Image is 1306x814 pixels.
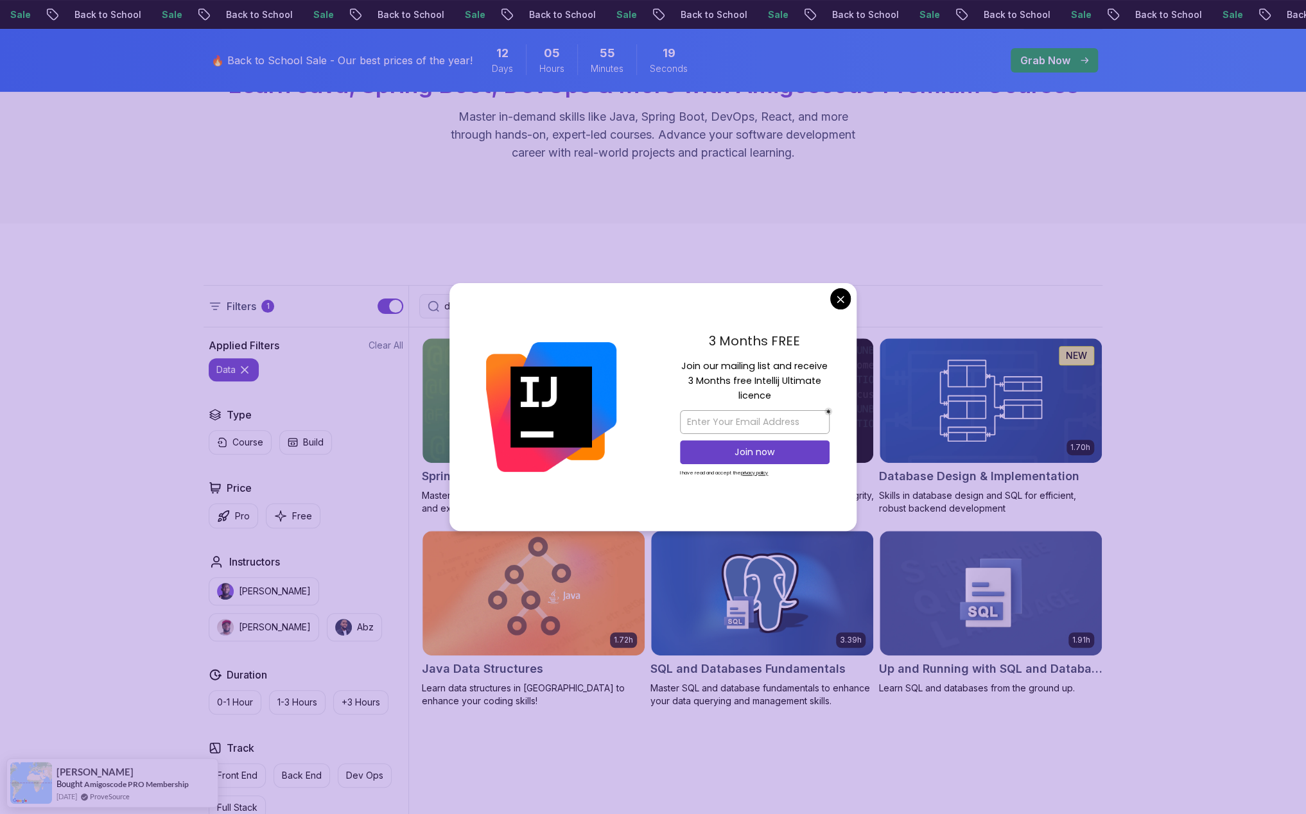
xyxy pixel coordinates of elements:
[437,108,869,162] p: Master in-demand skills like Java, Spring Boot, DevOps, React, and more through hands-on, expert-...
[651,531,873,655] img: SQL and Databases Fundamentals card
[209,338,279,353] h2: Applied Filters
[1185,8,1226,21] p: Sale
[1098,8,1185,21] p: Back to School
[643,8,731,21] p: Back to School
[239,621,311,634] p: [PERSON_NAME]
[209,577,319,605] button: instructor img[PERSON_NAME]
[422,338,645,463] img: Spring Data JPA card
[492,62,513,75] span: Days
[274,763,330,788] button: Back End
[333,690,388,714] button: +3 Hours
[125,8,166,21] p: Sale
[227,299,256,314] p: Filters
[209,690,261,714] button: 0-1 Hour
[496,44,509,62] span: 12 Days
[731,8,772,21] p: Sale
[1066,349,1087,362] p: NEW
[650,660,846,678] h2: SQL and Databases Fundamentals
[614,635,633,645] p: 1.72h
[227,407,252,422] h2: Type
[346,769,383,782] p: Dev Ops
[840,635,862,645] p: 3.39h
[266,503,320,528] button: Free
[338,763,392,788] button: Dev Ops
[209,613,319,641] button: instructor img[PERSON_NAME]
[879,467,1079,485] h2: Database Design & Implementation
[428,8,469,21] p: Sale
[422,660,543,678] h2: Java Data Structures
[1020,53,1070,68] p: Grab Now
[211,53,473,68] p: 🔥 Back to School Sale - Our best prices of the year!
[880,338,1102,463] img: Database Design & Implementation card
[227,667,267,682] h2: Duration
[357,621,374,634] p: Abz
[57,766,134,777] span: [PERSON_NAME]
[539,62,564,75] span: Hours
[84,779,189,789] a: Amigoscode PRO Membership
[217,583,234,600] img: instructor img
[57,779,83,789] span: Bought
[90,791,130,802] a: ProveSource
[217,801,257,814] p: Full Stack
[217,696,253,709] p: 0-1 Hour
[650,530,874,707] a: SQL and Databases Fundamentals card3.39hSQL and Databases FundamentalsMaster SQL and database fun...
[227,740,254,756] h2: Track
[422,338,645,515] a: Spring Data JPA card6.65hNEWSpring Data JPAMaster database management, advanced querying, and exp...
[189,8,276,21] p: Back to School
[327,613,382,641] button: instructor imgAbz
[795,8,882,21] p: Back to School
[879,530,1102,695] a: Up and Running with SQL and Databases card1.91hUp and Running with SQL and DatabasesLearn SQL and...
[209,503,258,528] button: Pro
[650,682,874,707] p: Master SQL and database fundamentals to enhance your data querying and management skills.
[1034,8,1075,21] p: Sale
[879,338,1102,515] a: Database Design & Implementation card1.70hNEWDatabase Design & ImplementationSkills in database d...
[235,510,250,523] p: Pro
[879,660,1102,678] h2: Up and Running with SQL and Databases
[1070,442,1090,453] p: 1.70h
[663,44,675,62] span: 19 Seconds
[422,530,645,707] a: Java Data Structures card1.72hJava Data StructuresLearn data structures in [GEOGRAPHIC_DATA] to e...
[227,480,252,496] h2: Price
[422,682,645,707] p: Learn data structures in [GEOGRAPHIC_DATA] to enhance your coding skills!
[444,300,719,313] input: Search Java, React, Spring boot ...
[340,8,428,21] p: Back to School
[342,696,380,709] p: +3 Hours
[303,436,324,449] p: Build
[579,8,620,21] p: Sale
[544,44,560,62] span: 5 Hours
[217,619,234,636] img: instructor img
[217,769,257,782] p: Front End
[209,763,266,788] button: Front End
[10,762,52,804] img: provesource social proof notification image
[266,301,270,311] p: 1
[882,8,923,21] p: Sale
[276,8,317,21] p: Sale
[282,769,322,782] p: Back End
[422,531,645,655] img: Java Data Structures card
[232,436,263,449] p: Course
[209,430,272,455] button: Course
[37,8,125,21] p: Back to School
[277,696,317,709] p: 1-3 Hours
[292,510,312,523] p: Free
[369,339,403,352] button: Clear All
[335,619,352,636] img: instructor img
[229,554,280,569] h2: Instructors
[209,358,259,381] button: data
[422,489,645,515] p: Master database management, advanced querying, and expert data handling with ease
[650,62,688,75] span: Seconds
[880,531,1102,655] img: Up and Running with SQL and Databases card
[946,8,1034,21] p: Back to School
[1072,635,1090,645] p: 1.91h
[591,62,623,75] span: Minutes
[269,690,326,714] button: 1-3 Hours
[879,682,1102,695] p: Learn SQL and databases from the ground up.
[239,585,311,598] p: [PERSON_NAME]
[600,44,615,62] span: 55 Minutes
[216,363,236,376] p: data
[279,430,332,455] button: Build
[492,8,579,21] p: Back to School
[879,489,1102,515] p: Skills in database design and SQL for efficient, robust backend development
[422,467,514,485] h2: Spring Data JPA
